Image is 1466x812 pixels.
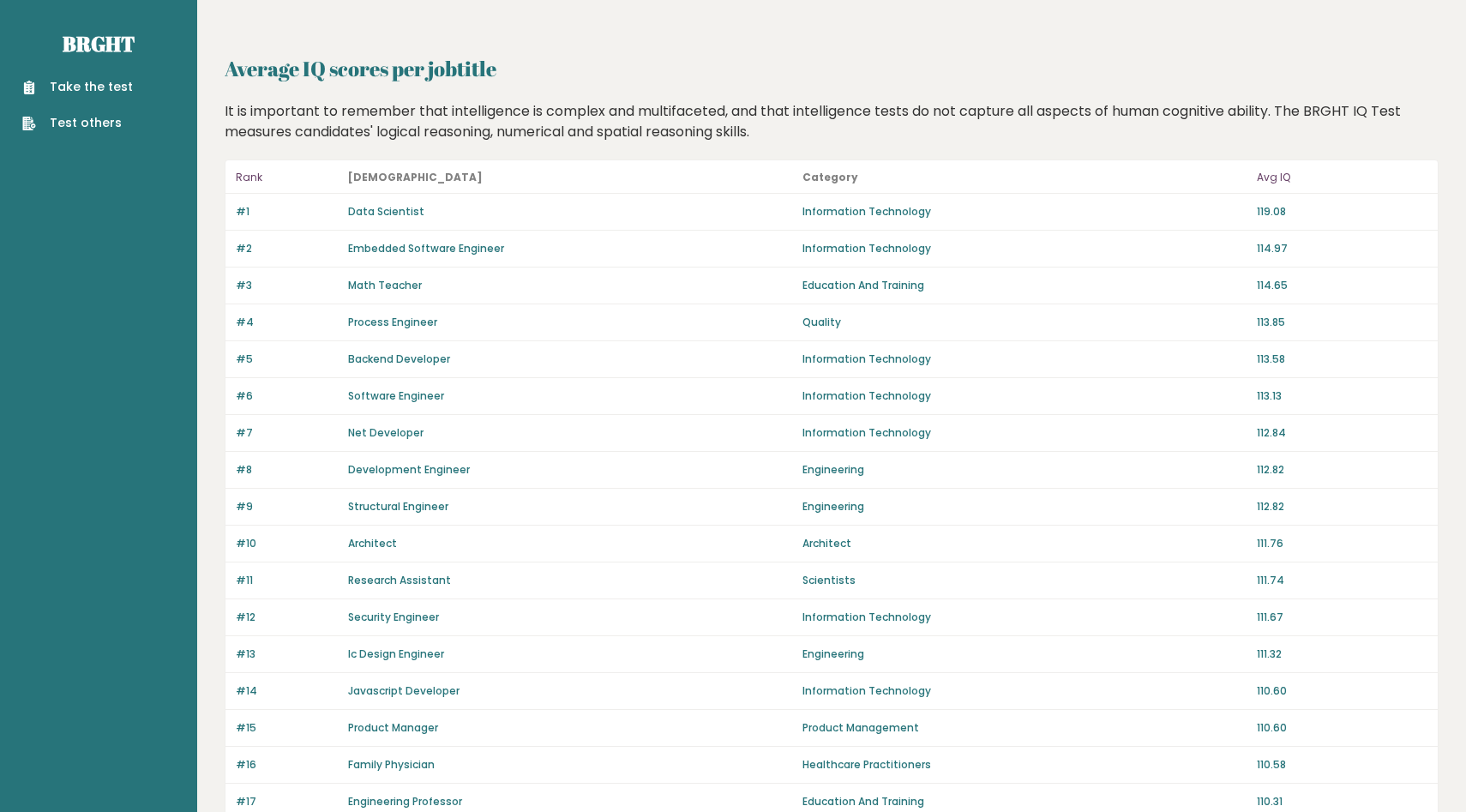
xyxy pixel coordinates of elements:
div: It is important to remember that intelligence is complex and multifaceted, and that intelligence ... [219,101,1445,142]
p: #16 [236,757,338,773]
a: Engineering Professor [348,794,462,809]
p: Product Management [802,720,1247,736]
p: Information Technology [802,683,1247,699]
a: Software Engineer [348,388,444,403]
p: 112.82 [1257,499,1427,514]
p: Information Technology [802,610,1247,625]
p: Education And Training [802,278,1247,293]
p: 114.97 [1257,241,1427,256]
p: #15 [236,720,338,736]
a: Embedded Software Engineer [348,241,504,256]
a: Math Teacher [348,278,422,292]
p: #2 [236,241,338,256]
a: Research Assistant [348,573,451,587]
p: 110.31 [1257,794,1427,809]
p: Information Technology [802,241,1247,256]
p: #17 [236,794,338,809]
p: 111.76 [1257,536,1427,551]
a: Process Engineer [348,315,437,329]
a: Take the test [22,78,133,96]
p: 113.13 [1257,388,1427,404]
p: 110.58 [1257,757,1427,773]
b: Category [802,170,858,184]
p: Engineering [802,647,1247,662]
p: 119.08 [1257,204,1427,220]
p: #14 [236,683,338,699]
p: Engineering [802,499,1247,514]
p: #7 [236,425,338,441]
p: #8 [236,462,338,478]
a: Ic Design Engineer [348,647,444,661]
p: 110.60 [1257,683,1427,699]
a: Test others [22,114,133,132]
p: #1 [236,204,338,220]
a: Brght [63,30,135,57]
p: Rank [236,167,338,188]
p: Quality [802,315,1247,330]
p: 111.74 [1257,573,1427,588]
p: 112.82 [1257,462,1427,478]
p: Information Technology [802,425,1247,441]
p: 110.60 [1257,720,1427,736]
p: #12 [236,610,338,625]
a: Family Physician [348,757,435,772]
p: Engineering [802,462,1247,478]
h2: Average IQ scores per jobtitle [225,53,1439,84]
a: Backend Developer [348,352,450,366]
a: Security Engineer [348,610,439,624]
b: [DEMOGRAPHIC_DATA] [348,170,483,184]
a: Javascript Developer [348,683,460,698]
p: Information Technology [802,388,1247,404]
p: #6 [236,388,338,404]
a: Development Engineer [348,462,470,477]
p: Education And Training [802,794,1247,809]
p: #11 [236,573,338,588]
a: Net Developer [348,425,424,440]
a: Product Manager [348,720,438,735]
p: Avg IQ [1257,167,1427,188]
p: #5 [236,352,338,367]
p: #10 [236,536,338,551]
p: Scientists [802,573,1247,588]
p: 111.67 [1257,610,1427,625]
p: 113.58 [1257,352,1427,367]
p: 113.85 [1257,315,1427,330]
a: Structural Engineer [348,499,448,514]
p: 111.32 [1257,647,1427,662]
p: Information Technology [802,352,1247,367]
p: #3 [236,278,338,293]
p: Architect [802,536,1247,551]
a: Architect [348,536,397,550]
p: 114.65 [1257,278,1427,293]
p: Healthcare Practitioners [802,757,1247,773]
p: #13 [236,647,338,662]
p: 112.84 [1257,425,1427,441]
p: Information Technology [802,204,1247,220]
p: #9 [236,499,338,514]
a: Data Scientist [348,204,424,219]
p: #4 [236,315,338,330]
